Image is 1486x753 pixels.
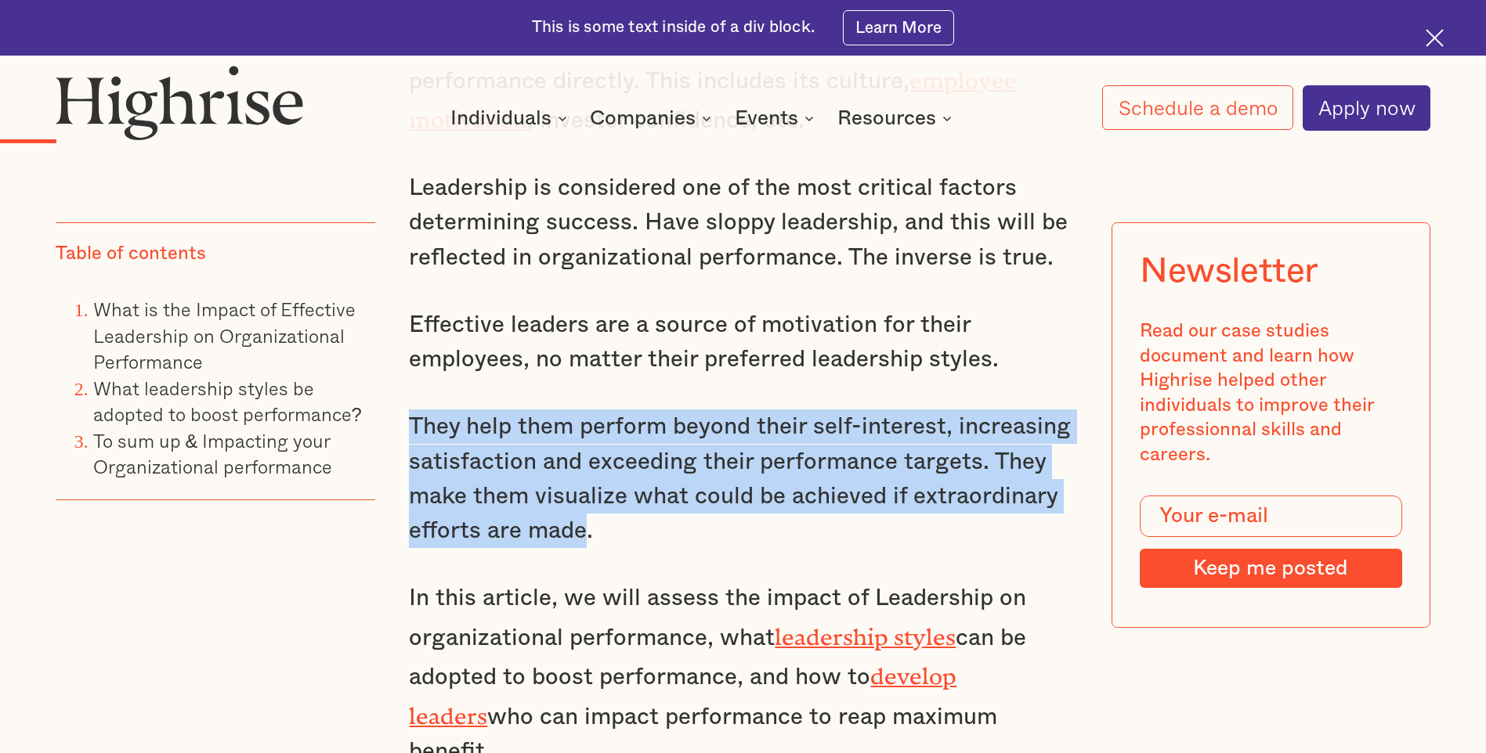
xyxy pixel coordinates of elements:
input: Your e-mail [1140,495,1401,537]
div: Newsletter [1140,251,1318,292]
a: Schedule a demo [1102,85,1293,130]
div: Individuals [450,109,551,128]
p: Leadership is considered one of the most critical factors determining success. Have sloppy leader... [409,171,1076,275]
img: Cross icon [1426,29,1444,47]
div: Table of contents [56,242,206,267]
div: Events [735,109,798,128]
a: What is the Impact of Effective Leadership on Organizational Performance [93,294,356,376]
p: Effective leaders are a source of motivation for their employees, no matter their preferred leade... [409,308,1076,377]
img: Highrise logo [56,65,304,140]
a: To sum up & Impacting your Organizational performance [93,426,332,481]
a: leadership styles [775,624,956,639]
a: What leadership styles be adopted to boost performance? [93,373,362,429]
p: They help them perform beyond their self-interest, increasing satisfaction and exceeding their pe... [409,409,1076,549]
div: Resources [837,109,956,128]
div: Individuals [450,109,572,128]
div: Events [735,109,819,128]
div: Companies [590,109,716,128]
a: develop leaders [409,663,956,717]
div: Resources [837,109,936,128]
div: Read our case studies document and learn how Highrise helped other individuals to improve their p... [1140,319,1401,467]
div: This is some text inside of a div block. [532,16,815,38]
input: Keep me posted [1140,549,1401,588]
a: Apply now [1303,85,1430,131]
div: Companies [590,109,696,128]
a: Learn More [843,10,955,45]
form: Modal Form [1140,495,1401,588]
